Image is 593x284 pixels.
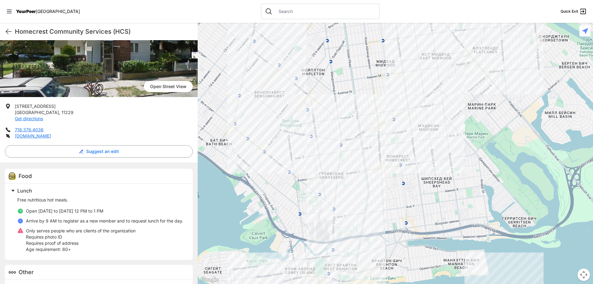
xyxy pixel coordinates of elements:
[15,116,43,121] a: Get directions
[15,133,51,138] a: [DOMAIN_NAME]
[26,240,136,246] p: Requires proof of address
[16,10,80,13] a: YourPeer[GEOGRAPHIC_DATA]
[561,9,578,14] span: Quick Exit
[15,127,44,132] a: 718.376.4036
[199,276,220,284] img: Google
[19,269,34,275] span: Other
[26,208,103,214] span: Open [DATE] to [DATE] 12 PM to 1 PM
[26,246,136,252] p: 60+
[26,247,61,252] span: Age requirement:
[275,8,376,15] input: Search
[561,8,587,15] a: Quick Exit
[26,234,136,240] p: Requires photo ID
[19,173,32,179] span: Food
[15,110,59,115] span: [GEOGRAPHIC_DATA]
[26,218,183,224] p: Arrive by 9 AM to register as a new member and to request lunch for the day.
[17,197,185,203] p: Free nutritious hot meals.
[5,145,193,158] button: Suggest an edit
[15,104,56,109] span: [STREET_ADDRESS]
[61,110,74,115] span: 11229
[17,188,32,194] span: Lunch
[26,228,136,233] span: Only serves people who are clients of the organization
[578,269,590,281] button: Управление камерой на карте
[36,9,80,14] span: [GEOGRAPHIC_DATA]
[59,110,60,115] span: ,
[86,148,119,155] span: Suggest an edit
[15,27,193,36] h1: Homecrest Community Services (HCS)
[144,81,193,92] a: Open Street View
[199,276,220,284] a: Открыть эту область в Google Картах (в новом окне)
[16,9,36,14] span: YourPeer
